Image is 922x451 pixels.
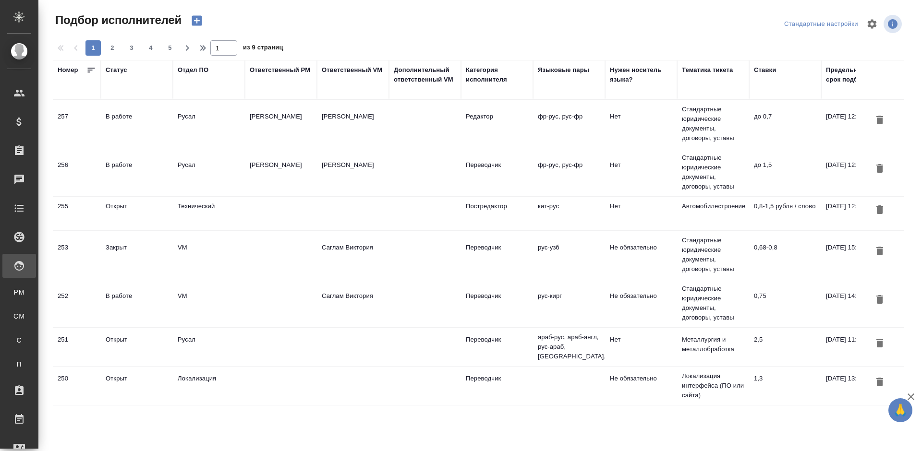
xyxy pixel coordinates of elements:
div: Открыт [106,374,168,383]
span: 4 [143,43,158,53]
td: Переводчик [461,330,533,364]
p: рус-кирг [538,291,600,301]
button: Создать [185,12,208,29]
div: Статус [106,65,127,75]
div: Тематика тикета [682,65,733,75]
td: Нет [605,155,677,189]
td: Локализация [173,369,245,403]
button: Удалить [872,335,888,353]
td: VM [173,238,245,272]
div: Номер [58,65,78,75]
span: 2 [105,43,120,53]
a: П [7,355,31,374]
td: Русал [173,107,245,141]
button: 5 [162,40,178,56]
span: Посмотреть информацию [884,15,904,33]
div: Ответственный PM [250,65,310,75]
td: Переводчик [461,286,533,320]
td: [DATE] 15:55 [821,238,893,272]
td: 0,75 [749,286,821,320]
td: Не обязательно [605,369,677,403]
button: Удалить [872,243,888,261]
div: 255 [58,202,96,211]
button: Удалить [872,202,888,219]
td: Автомобилестроение [677,197,749,230]
td: 0,8-1,5 рубля / слово [749,197,821,230]
td: Нет [605,330,677,364]
span: П [12,359,26,369]
div: Открыт [106,335,168,344]
td: Не обязательно [605,238,677,272]
td: 1,3 [749,369,821,403]
div: В работе [106,291,168,301]
span: С [12,335,26,345]
button: Удалить [872,374,888,392]
p: кит-рус [538,202,600,211]
p: фр-рус, рус-фр [538,160,600,170]
div: Дополнительный ответственный VM [394,65,456,84]
button: 4 [143,40,158,56]
div: Ответственный VM [322,65,382,75]
td: до 0,7 [749,107,821,141]
span: 5 [162,43,178,53]
a: С [7,331,31,350]
td: [DATE] 12:00 [821,155,893,189]
div: Ставки [754,65,776,75]
td: [PERSON_NAME] [317,107,389,141]
button: Удалить [872,291,888,309]
td: Нет [605,107,677,141]
td: Стандартные юридические документы, договоры, уставы [677,148,749,196]
div: 250 [58,374,96,383]
button: 3 [124,40,139,56]
td: [PERSON_NAME] [245,155,317,189]
td: Технический [173,197,245,230]
div: В работе [106,112,168,121]
span: PM [12,287,26,297]
td: [PERSON_NAME] [317,155,389,189]
td: [DATE] 11:51 [821,330,893,364]
td: Русал [173,155,245,189]
td: Переводчик [461,369,533,403]
td: [DATE] 12:00 [821,197,893,230]
p: рус-узб [538,243,600,252]
div: В работе [106,160,168,170]
div: 256 [58,160,96,170]
td: 2,5 [749,330,821,364]
div: Языковые пары [538,65,589,75]
button: Удалить [872,112,888,130]
p: араб-рус, араб-англ, рус-араб, [GEOGRAPHIC_DATA]... [538,332,600,361]
td: Не обязательно [605,286,677,320]
div: Отдел ПО [178,65,208,75]
td: Саглам Виктория [317,286,389,320]
div: Закрыт [106,243,168,252]
p: фр-рус, рус-фр [538,112,600,121]
td: Русал [173,330,245,364]
span: CM [12,311,26,321]
div: 253 [58,243,96,252]
td: VM [173,286,245,320]
span: из 9 страниц [243,42,283,56]
td: Локализация интерфейса (ПО или сайта) [677,367,749,405]
div: 257 [58,112,96,121]
td: [DATE] 12:00 [821,107,893,141]
td: Стандартные юридические документы, договоры, уставы [677,279,749,327]
a: CM [7,307,31,326]
button: Удалить [872,160,888,178]
td: Стандартные юридические документы, договоры, уставы [677,100,749,148]
a: PM [7,283,31,302]
div: Предельный срок подбора [826,65,879,84]
div: split button [782,17,861,32]
td: Саглам Виктория [317,238,389,272]
span: 🙏 [892,400,909,420]
span: 3 [124,43,139,53]
div: Открыт [106,202,168,211]
td: Нет [605,197,677,230]
div: 252 [58,291,96,301]
td: [PERSON_NAME] [245,107,317,141]
td: 0,68-0,8 [749,238,821,272]
td: Стандартные юридические документы, договоры, уставы [677,231,749,279]
td: Металлургия и металлобработка [677,330,749,364]
td: до 1,5 [749,155,821,189]
div: 251 [58,335,96,344]
span: Подбор исполнителей [53,12,182,28]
